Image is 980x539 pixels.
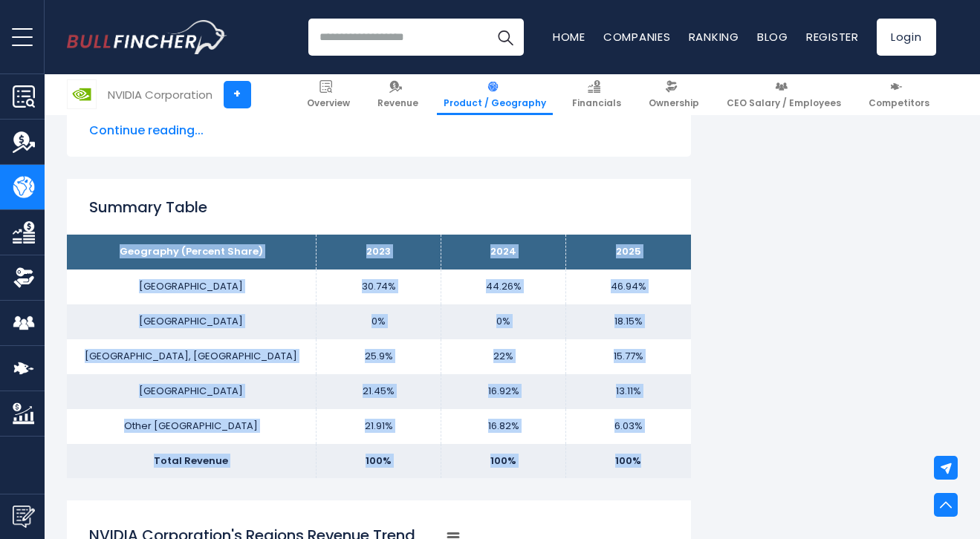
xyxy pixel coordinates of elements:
[441,269,566,304] td: 44.26%
[441,304,566,339] td: 0%
[862,74,936,115] a: Competitors
[572,97,621,109] span: Financials
[566,269,691,304] td: 46.94%
[67,339,317,374] td: [GEOGRAPHIC_DATA], [GEOGRAPHIC_DATA]
[441,409,566,444] td: 16.82%
[13,267,35,289] img: Ownership
[806,29,859,45] a: Register
[300,74,357,115] a: Overview
[224,81,251,108] a: +
[67,20,227,54] a: Go to homepage
[317,269,441,304] td: 30.74%
[877,19,936,56] a: Login
[67,374,317,409] td: [GEOGRAPHIC_DATA]
[108,86,212,103] div: NVIDIA Corporation
[317,409,441,444] td: 21.91%
[727,97,841,109] span: CEO Salary / Employees
[68,80,96,108] img: NVDA logo
[642,74,706,115] a: Ownership
[566,235,691,269] th: 2025
[566,409,691,444] td: 6.03%
[565,74,628,115] a: Financials
[317,304,441,339] td: 0%
[441,339,566,374] td: 22%
[317,444,441,479] td: 100%
[689,29,739,45] a: Ranking
[437,74,553,115] a: Product / Geography
[67,269,317,304] td: [GEOGRAPHIC_DATA]
[89,122,669,140] span: Continue reading...
[553,29,585,45] a: Home
[371,74,425,115] a: Revenue
[441,235,566,269] th: 2024
[720,74,848,115] a: CEO Salary / Employees
[566,304,691,339] td: 18.15%
[67,304,317,339] td: [GEOGRAPHIC_DATA]
[67,20,227,54] img: Bullfincher logo
[444,97,546,109] span: Product / Geography
[441,374,566,409] td: 16.92%
[89,196,669,218] h2: Summary Table
[603,29,671,45] a: Companies
[566,444,691,479] td: 100%
[67,409,317,444] td: Other [GEOGRAPHIC_DATA]
[869,97,929,109] span: Competitors
[487,19,524,56] button: Search
[649,97,699,109] span: Ownership
[317,339,441,374] td: 25.9%
[317,374,441,409] td: 21.45%
[67,444,317,479] td: Total Revenue
[757,29,788,45] a: Blog
[67,235,317,269] th: Geography (Percent Share)
[317,235,441,269] th: 2023
[441,444,566,479] td: 100%
[307,97,350,109] span: Overview
[566,339,691,374] td: 15.77%
[377,97,418,109] span: Revenue
[566,374,691,409] td: 13.11%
